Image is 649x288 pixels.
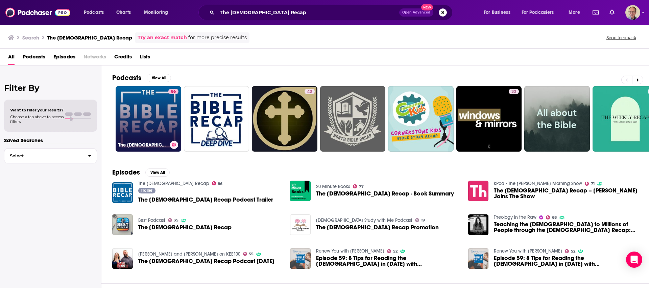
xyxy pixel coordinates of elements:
a: The Bible Recap [138,225,232,230]
a: 43 [252,86,317,152]
span: For Business [484,8,510,17]
img: Teaching the Bible to Millions of People through the Bible Recap: Tara-Leigh Cobble [468,214,489,235]
span: for more precise results [188,34,247,42]
span: 77 [359,185,364,188]
a: Teaching the Bible to Millions of People through the Bible Recap: Tara-Leigh Cobble [494,221,638,233]
a: Lists [140,51,150,65]
img: Podchaser - Follow, Share and Rate Podcasts [5,6,70,19]
a: Best Podcast [138,217,165,223]
button: View All [145,168,170,177]
a: Renew You with Quinn Kelly [316,248,384,254]
img: Episode 59: 8 Tips for Reading the Bible in 2021 with The Bible Recap [468,248,489,269]
button: open menu [564,7,588,18]
a: Theology in the Raw [494,214,536,220]
span: 86 [218,182,222,185]
span: 68 [552,216,557,219]
button: Select [4,148,97,163]
a: Episode 59: 8 Tips for Reading the Bible in 2021 with The Bible Recap [494,255,638,267]
button: open menu [139,7,177,18]
span: Open Advanced [402,11,430,14]
button: open menu [79,7,113,18]
a: Show notifications dropdown [607,7,617,18]
span: Episode 59: 8 Tips for Reading the [DEMOGRAPHIC_DATA] in [DATE] with [DEMOGRAPHIC_DATA] [316,255,460,267]
a: EpisodesView All [112,168,170,177]
a: The Bible Recap Promotion [316,225,439,230]
span: The [DEMOGRAPHIC_DATA] Recap – [PERSON_NAME] Joins The Show [494,188,638,199]
div: Open Intercom Messenger [626,252,642,268]
button: View All [147,74,171,82]
a: 55 [243,252,254,256]
img: The Bible Recap [112,214,133,235]
span: 35 [174,219,178,222]
span: Episode 59: 8 Tips for Reading the [DEMOGRAPHIC_DATA] in [DATE] with [DEMOGRAPHIC_DATA] [494,255,638,267]
span: Logged in as tommy.lynch [625,5,640,20]
a: 52 [387,249,398,253]
a: 20 Minute Books [316,184,350,189]
button: Show profile menu [625,5,640,20]
span: Trailer [141,188,152,192]
a: 71 [585,182,595,186]
span: Charts [116,8,131,17]
a: 33 [509,89,519,94]
img: The Bible Recap Podcast 02/03/25 [112,248,133,269]
span: 43 [307,88,312,95]
h3: The [DEMOGRAPHIC_DATA] Recap [47,34,132,41]
span: 52 [393,250,398,253]
a: 19 [415,218,425,222]
span: 86 [171,88,176,95]
a: Credits [114,51,132,65]
span: For Podcasters [522,8,554,17]
a: 86 [168,89,178,94]
span: Teaching the [DEMOGRAPHIC_DATA] to Millions of People through the [DEMOGRAPHIC_DATA] Recap: [PERS... [494,221,638,233]
a: Bible Study with Me Podcast [316,217,412,223]
div: Search podcasts, credits, & more... [205,5,459,20]
img: The Bible Recap - Book Summary [290,181,311,201]
h3: Search [22,34,39,41]
img: The Bible Recap Podcast Trailer [112,182,133,203]
img: Episode 59: 8 Tips for Reading the Bible in 2021 with The Bible Recap [290,248,311,269]
input: Search podcasts, credits, & more... [217,7,399,18]
span: Monitoring [144,8,168,17]
a: Charts [112,7,135,18]
a: Show notifications dropdown [590,7,601,18]
a: Try an exact match [138,34,187,42]
button: open menu [479,7,519,18]
span: 19 [421,219,425,222]
span: More [569,8,580,17]
a: 86The [DEMOGRAPHIC_DATA] Recap [116,86,181,152]
a: Renew You with Quinn Kelly [494,248,562,254]
span: Podcasts [84,8,104,17]
a: Dave and Jenn on KEE100 [138,251,240,257]
img: The Bible Recap – Tara Leigh Cobble Joins The Show [468,181,489,201]
span: 52 [571,250,575,253]
h2: Episodes [112,168,140,177]
span: Choose a tab above to access filters. [10,114,64,124]
a: The Bible Recap – Tara Leigh Cobble Joins The Show [494,188,638,199]
span: Select [4,154,82,158]
button: Open AdvancedNew [399,8,433,17]
span: Podcasts [23,51,45,65]
h2: Filter By [4,83,97,93]
a: 43 [305,89,315,94]
h2: Podcasts [112,74,141,82]
a: 35 [168,218,179,222]
a: The Bible Recap Promotion [290,214,311,235]
img: User Profile [625,5,640,20]
a: The Bible Recap Podcast 02/03/25 [138,258,274,264]
button: open menu [517,7,564,18]
span: New [421,4,433,10]
span: Episodes [53,51,75,65]
span: 33 [511,88,516,95]
span: All [8,51,15,65]
a: 52 [565,249,575,253]
a: 33 [456,86,522,152]
span: The [DEMOGRAPHIC_DATA] Recap Podcast [DATE] [138,258,274,264]
a: The Bible Recap [138,181,209,186]
span: The [DEMOGRAPHIC_DATA] Recap Podcast Trailer [138,197,273,203]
